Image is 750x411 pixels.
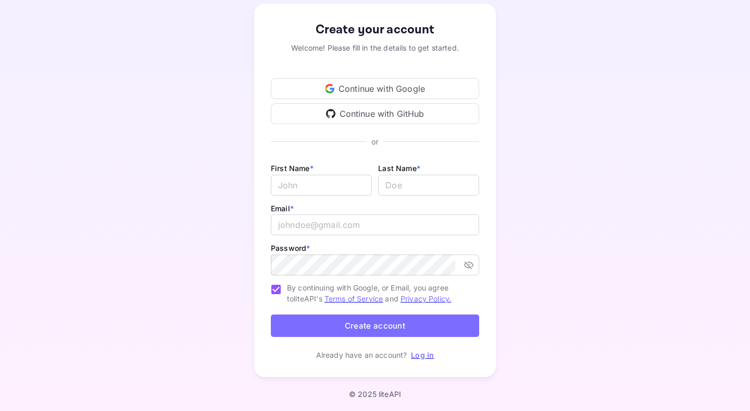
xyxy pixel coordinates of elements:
[378,164,420,173] label: Last Name
[378,175,479,196] input: Doe
[271,20,479,39] div: Create your account
[271,175,372,196] input: John
[324,294,383,303] a: Terms of Service
[271,164,314,173] label: First Name
[271,204,294,213] label: Email
[271,103,479,124] div: Continue with GitHub
[349,390,401,398] p: © 2025 liteAPI
[271,214,479,235] input: johndoe@gmail.com
[401,294,451,303] a: Privacy Policy.
[459,256,478,274] button: toggle password visibility
[271,78,479,99] div: Continue with Google
[271,244,310,252] label: Password
[316,349,407,360] p: Already have an account?
[271,42,479,53] div: Welcome! Please fill in the details to get started.
[271,315,479,337] button: Create account
[411,350,434,359] a: Log in
[287,282,471,304] span: By continuing with Google, or Email, you agree to liteAPI's and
